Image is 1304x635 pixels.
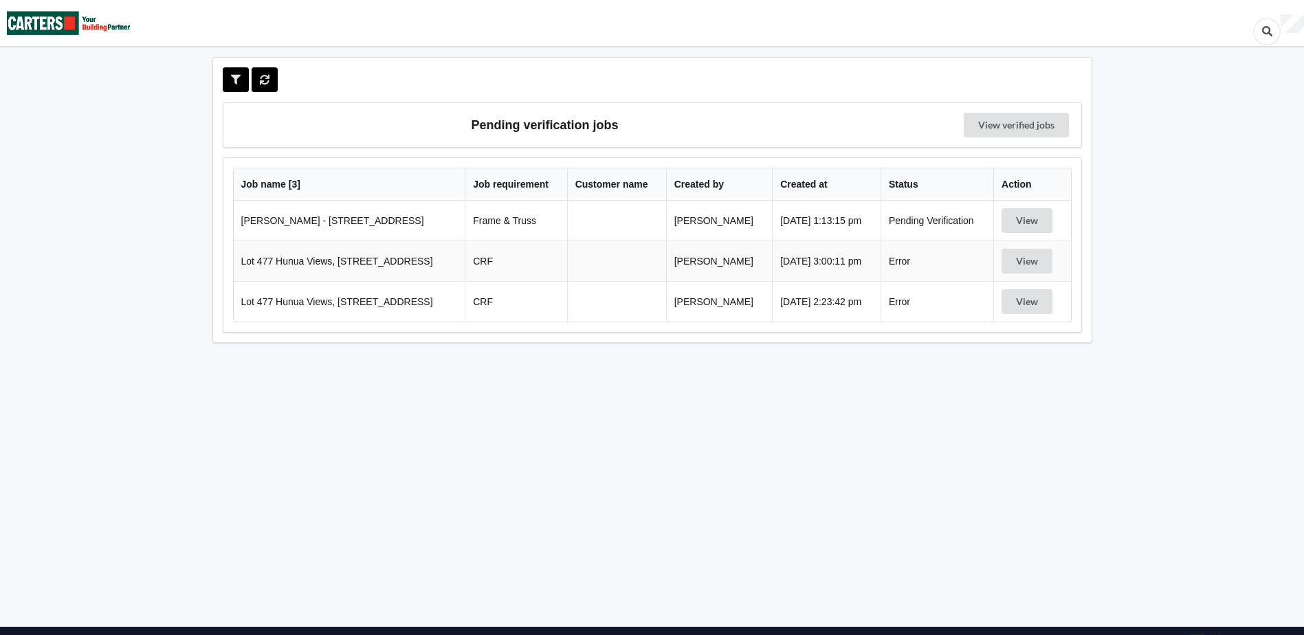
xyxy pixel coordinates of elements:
td: Error [881,241,993,281]
td: Error [881,281,993,322]
td: Lot 477 Hunua Views, [STREET_ADDRESS] [234,241,465,281]
td: CRF [465,241,566,281]
td: CRF [465,281,566,322]
h3: Pending verification jobs [233,113,857,137]
th: Job requirement [465,168,566,201]
button: View [1002,289,1052,314]
button: View [1002,208,1052,233]
td: Lot 477 Hunua Views, [STREET_ADDRESS] [234,281,465,322]
th: Customer name [567,168,666,201]
td: Pending Verification [881,201,993,241]
td: [DATE] 3:00:11 pm [772,241,881,281]
th: Created by [666,168,772,201]
td: [PERSON_NAME] [666,281,772,322]
td: [DATE] 1:13:15 pm [772,201,881,241]
div: User Profile [1281,14,1304,34]
td: [PERSON_NAME] [666,201,772,241]
td: [PERSON_NAME] - [STREET_ADDRESS] [234,201,465,241]
a: View verified jobs [964,113,1069,137]
th: Action [993,168,1070,201]
td: [DATE] 2:23:42 pm [772,281,881,322]
th: Job name [ 3 ] [234,168,465,201]
td: [PERSON_NAME] [666,241,772,281]
button: View [1002,249,1052,274]
a: View [1002,215,1055,226]
img: Carters [7,1,131,45]
a: View [1002,296,1055,307]
a: View [1002,256,1055,267]
th: Created at [772,168,881,201]
th: Status [881,168,993,201]
td: Frame & Truss [465,201,566,241]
